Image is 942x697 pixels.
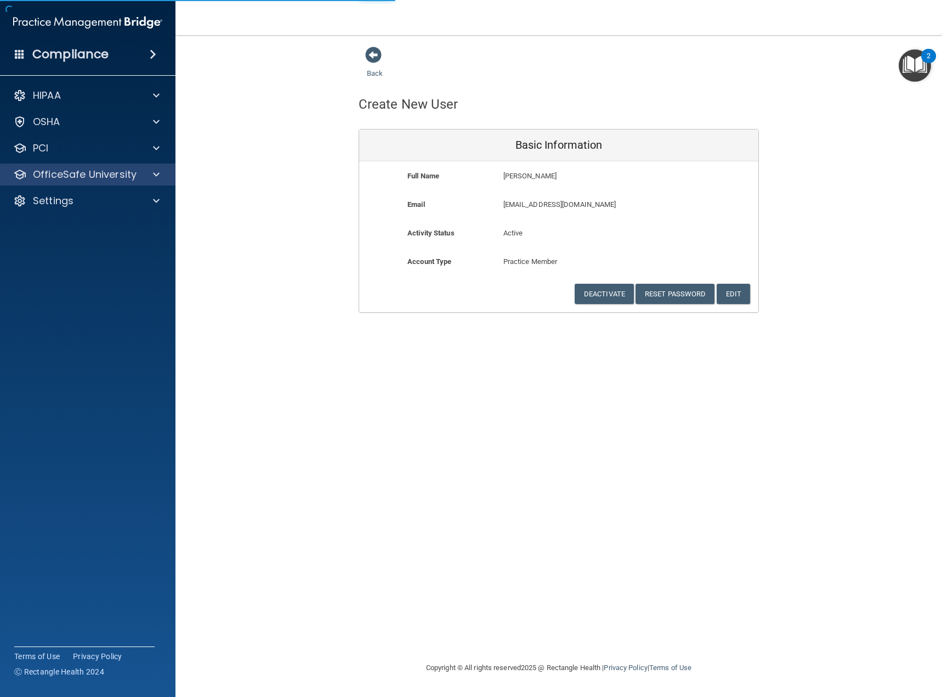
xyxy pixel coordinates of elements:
[503,198,678,211] p: [EMAIL_ADDRESS][DOMAIN_NAME]
[407,172,439,180] b: Full Name
[635,284,714,304] button: Reset Password
[359,97,458,111] h4: Create New User
[927,56,930,70] div: 2
[503,170,678,183] p: [PERSON_NAME]
[604,664,647,672] a: Privacy Policy
[407,257,451,266] b: Account Type
[33,194,73,207] p: Settings
[33,168,137,181] p: OfficeSafe University
[33,89,61,102] p: HIPAA
[649,664,691,672] a: Terms of Use
[73,651,122,662] a: Privacy Policy
[14,651,60,662] a: Terms of Use
[32,47,109,62] h4: Compliance
[503,227,615,240] p: Active
[33,115,60,128] p: OSHA
[13,115,160,128] a: OSHA
[33,142,48,155] p: PCI
[13,89,160,102] a: HIPAA
[13,168,160,181] a: OfficeSafe University
[407,200,425,209] b: Email
[503,255,615,268] p: Practice Member
[717,284,750,304] button: Edit
[367,56,383,77] a: Back
[407,229,455,237] b: Activity Status
[359,650,759,685] div: Copyright © All rights reserved 2025 @ Rectangle Health | |
[13,194,160,207] a: Settings
[899,49,931,82] button: Open Resource Center, 2 new notifications
[359,130,758,161] div: Basic Information
[575,284,634,304] button: Deactivate
[13,12,162,33] img: PMB logo
[13,142,160,155] a: PCI
[14,666,104,677] span: Ⓒ Rectangle Health 2024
